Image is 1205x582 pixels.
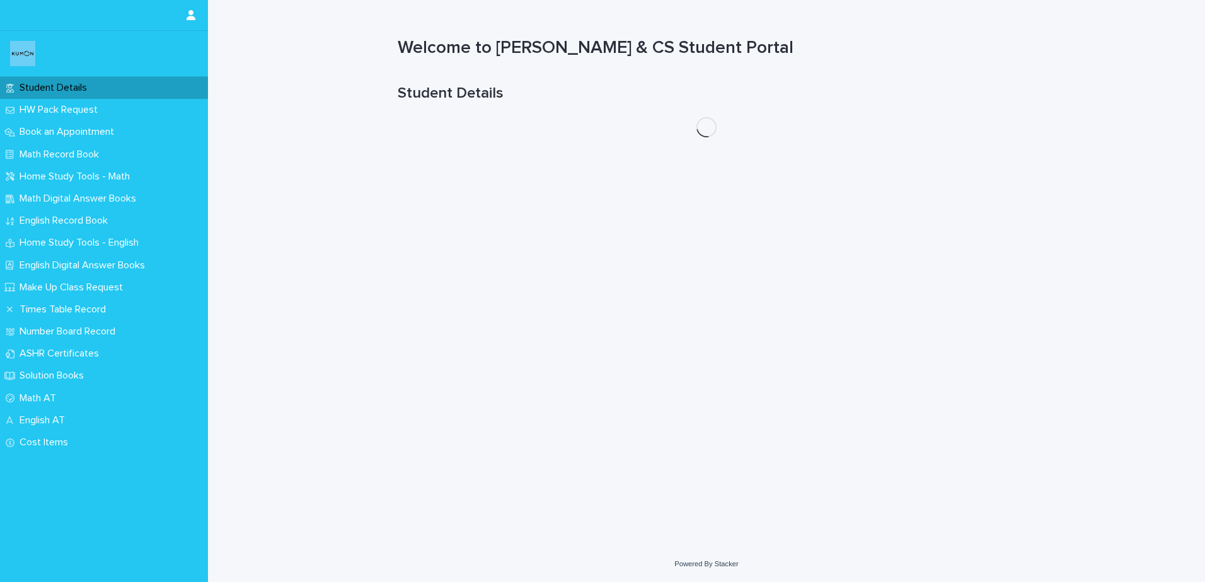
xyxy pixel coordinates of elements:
h1: Student Details [398,84,1015,103]
p: Math AT [14,392,66,404]
p: Times Table Record [14,304,116,316]
p: Book an Appointment [14,126,124,138]
p: Home Study Tools - English [14,237,149,249]
p: Cost Items [14,437,78,448]
p: Math Record Book [14,149,109,161]
p: English Record Book [14,215,118,227]
img: o6XkwfS7S2qhyeB9lxyF [10,41,35,66]
a: Powered By Stacker [674,560,738,568]
p: Student Details [14,82,97,94]
p: Solution Books [14,370,94,382]
p: Math Digital Answer Books [14,193,146,205]
p: ASHR Certificates [14,348,109,360]
h1: Welcome to [PERSON_NAME] & CS Student Portal [398,38,1015,59]
p: English Digital Answer Books [14,260,155,271]
p: Make Up Class Request [14,282,133,294]
p: HW Pack Request [14,104,108,116]
p: Number Board Record [14,326,125,338]
p: Home Study Tools - Math [14,171,140,183]
p: English AT [14,414,75,426]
